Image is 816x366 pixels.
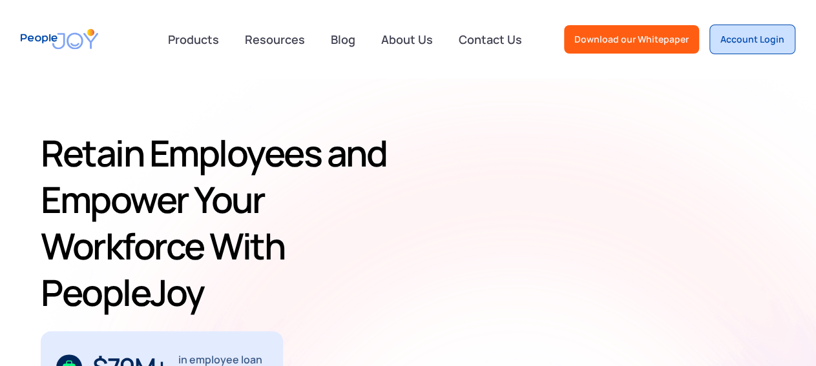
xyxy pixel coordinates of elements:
[564,25,699,54] a: Download our Whitepaper
[574,33,689,46] div: Download our Whitepaper
[41,130,418,316] h1: Retain Employees and Empower Your Workforce With PeopleJoy
[21,21,98,57] a: home
[709,25,795,54] a: Account Login
[373,25,441,54] a: About Us
[720,33,784,46] div: Account Login
[160,26,227,52] div: Products
[323,25,363,54] a: Blog
[451,25,530,54] a: Contact Us
[237,25,313,54] a: Resources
